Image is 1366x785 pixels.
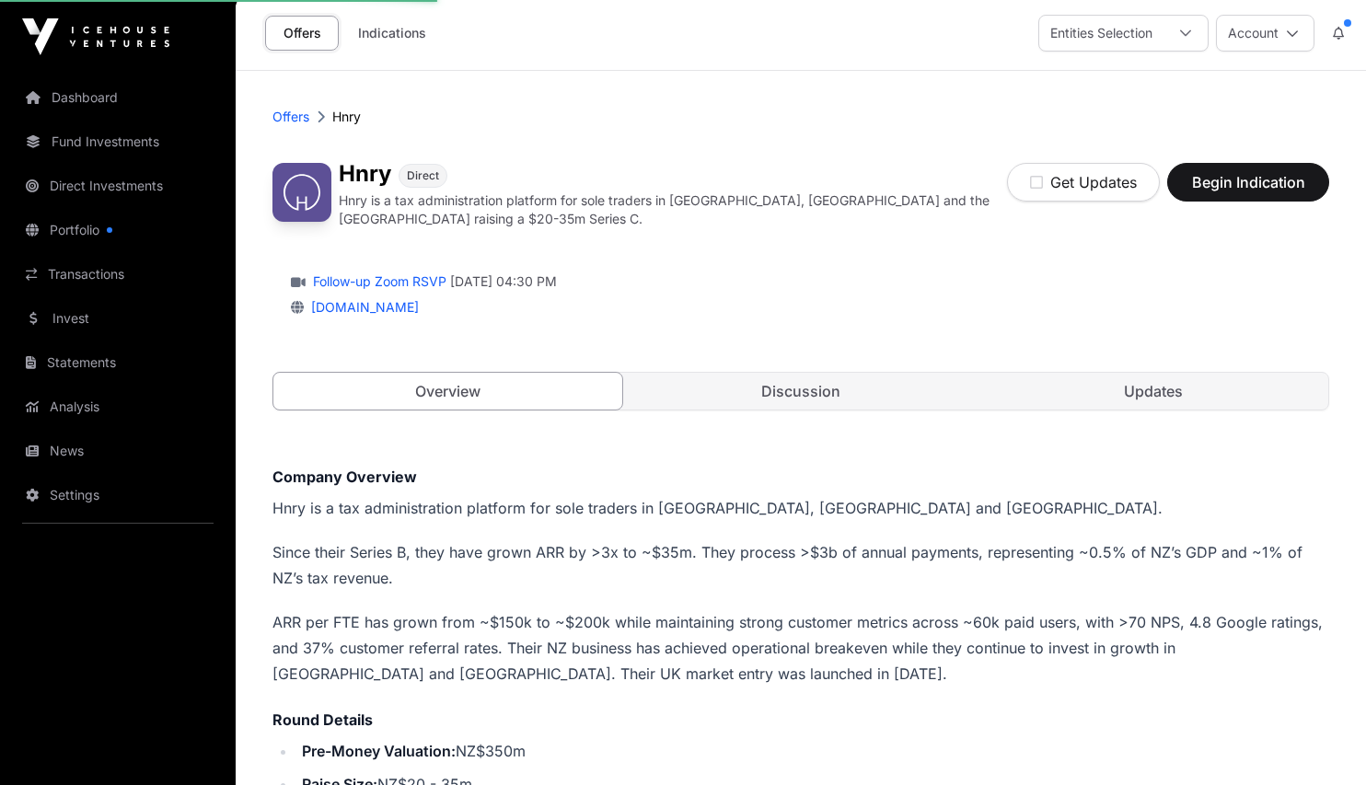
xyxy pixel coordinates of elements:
a: Begin Indication [1167,181,1329,200]
p: Since their Series B, they have grown ARR by >3x to ~$35m. They process >$3b of annual payments, ... [272,539,1329,591]
h1: Hnry [339,163,391,188]
p: ARR per FTE has grown from ~$150k to ~$200k while maintaining strong customer metrics across ~60k... [272,609,1329,687]
button: Get Updates [1007,163,1160,202]
span: Begin Indication [1190,171,1306,193]
a: Overview [272,372,623,410]
a: Portfolio [15,210,221,250]
a: [DOMAIN_NAME] [304,299,419,315]
a: Offers [272,108,309,126]
span: [DATE] 04:30 PM [450,272,557,291]
p: Hnry is a tax administration platform for sole traders in [GEOGRAPHIC_DATA], [GEOGRAPHIC_DATA] an... [339,191,1007,228]
p: Hnry is a tax administration platform for sole traders in [GEOGRAPHIC_DATA], [GEOGRAPHIC_DATA] an... [272,495,1329,521]
a: Settings [15,475,221,515]
a: Updates [979,373,1328,410]
strong: Round Details [272,710,373,729]
button: Begin Indication [1167,163,1329,202]
a: Follow-up Zoom RSVP [309,272,446,291]
li: NZ$350m [296,738,1329,764]
a: Direct Investments [15,166,221,206]
div: Entities Selection [1039,16,1163,51]
a: Discussion [626,373,975,410]
a: Dashboard [15,77,221,118]
strong: Company Overview [272,468,417,486]
p: Hnry [332,108,361,126]
strong: Pre-Money Valuation: [302,742,456,760]
a: Offers [265,16,339,51]
a: Fund Investments [15,121,221,162]
a: Statements [15,342,221,383]
img: Icehouse Ventures Logo [22,18,169,55]
iframe: Chat Widget [1274,697,1366,785]
a: News [15,431,221,471]
a: Indications [346,16,438,51]
a: Analysis [15,387,221,427]
img: Hnry [272,163,331,222]
span: Direct [407,168,439,183]
nav: Tabs [273,373,1328,410]
a: Invest [15,298,221,339]
a: Transactions [15,254,221,294]
button: Account [1216,15,1314,52]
